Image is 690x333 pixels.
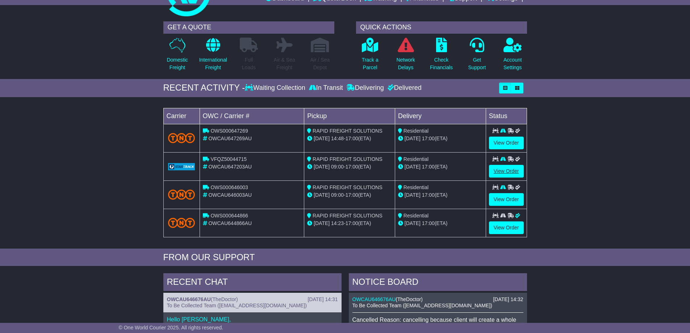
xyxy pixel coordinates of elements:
[307,84,345,92] div: In Transit
[210,184,248,190] span: OWS000646003
[346,136,358,141] span: 17:00
[331,192,344,198] span: 09:00
[163,252,527,263] div: FROM OUR SUPPORT
[210,156,247,162] span: VFQZ50044715
[168,133,195,143] img: TNT_Domestic.png
[307,135,392,142] div: - (ETA)
[396,56,415,71] p: Network Delays
[398,220,483,227] div: (ETA)
[245,84,307,92] div: Waiting Collection
[468,37,486,75] a: GetSupport
[314,164,330,170] span: [DATE]
[346,164,358,170] span: 17:00
[362,56,379,71] p: Track a Parcel
[489,221,524,234] a: View Order
[346,192,358,198] span: 17:00
[405,220,421,226] span: [DATE]
[395,108,486,124] td: Delivery
[167,296,211,302] a: OWCAU646676AU
[397,296,421,302] span: TheDoctor
[167,316,338,323] p: Hello [PERSON_NAME],
[274,56,295,71] p: Air & Sea Freight
[208,136,252,141] span: OWCAU647269AU
[240,56,258,71] p: Full Loads
[331,136,344,141] span: 14:48
[361,37,379,75] a: Track aParcel
[493,296,523,303] div: [DATE] 14:32
[331,164,344,170] span: 09:00
[210,128,248,134] span: OWS000647269
[430,37,453,75] a: CheckFinancials
[163,21,334,34] div: GET A QUOTE
[199,56,227,71] p: International Freight
[313,156,382,162] span: RAPID FREIGHT SOLUTIONS
[314,220,330,226] span: [DATE]
[167,296,338,303] div: ( )
[489,137,524,149] a: View Order
[213,296,236,302] span: TheDoctor
[304,108,395,124] td: Pickup
[422,220,435,226] span: 17:00
[331,220,344,226] span: 14:23
[163,108,200,124] td: Carrier
[398,191,483,199] div: (ETA)
[396,37,415,75] a: NetworkDelays
[163,273,342,293] div: RECENT CHAT
[403,128,428,134] span: Residential
[307,163,392,171] div: - (ETA)
[422,164,435,170] span: 17:00
[503,37,522,75] a: AccountSettings
[200,108,304,124] td: OWC / Carrier #
[345,84,386,92] div: Delivering
[405,192,421,198] span: [DATE]
[166,37,188,75] a: DomesticFreight
[422,192,435,198] span: 17:00
[349,273,527,293] div: NOTICE BOARD
[314,136,330,141] span: [DATE]
[346,220,358,226] span: 17:00
[386,84,422,92] div: Delivered
[398,163,483,171] div: (ETA)
[503,56,522,71] p: Account Settings
[308,296,338,303] div: [DATE] 14:31
[313,184,382,190] span: RAPID FREIGHT SOLUTIONS
[489,193,524,206] a: View Order
[403,156,428,162] span: Residential
[167,56,188,71] p: Domestic Freight
[352,316,523,330] p: Cancelled Reason: cancelling because client will create a whole new booking - 14:31[DATE], gg
[210,213,248,218] span: OWS000644866
[310,56,330,71] p: Air / Sea Depot
[168,190,195,199] img: TNT_Domestic.png
[468,56,486,71] p: Get Support
[398,135,483,142] div: (ETA)
[486,108,527,124] td: Status
[163,83,245,93] div: RECENT ACTIVITY -
[405,136,421,141] span: [DATE]
[168,218,195,228] img: TNT_Domestic.png
[403,213,428,218] span: Residential
[314,192,330,198] span: [DATE]
[313,128,382,134] span: RAPID FREIGHT SOLUTIONS
[352,303,492,308] span: To Be Collected Team ([EMAIL_ADDRESS][DOMAIN_NAME])
[422,136,435,141] span: 17:00
[119,325,223,330] span: © One World Courier 2025. All rights reserved.
[208,192,252,198] span: OWCAU646003AU
[307,220,392,227] div: - (ETA)
[403,184,428,190] span: Residential
[430,56,453,71] p: Check Financials
[208,164,252,170] span: OWCAU647203AU
[405,164,421,170] span: [DATE]
[352,296,396,302] a: OWCAU646676AU
[167,303,307,308] span: To Be Collected Team ([EMAIL_ADDRESS][DOMAIN_NAME])
[168,163,195,170] img: GetCarrierServiceLogo
[489,165,524,178] a: View Order
[352,296,523,303] div: ( )
[208,220,252,226] span: OWCAU644866AU
[313,213,382,218] span: RAPID FREIGHT SOLUTIONS
[356,21,527,34] div: QUICK ACTIONS
[307,191,392,199] div: - (ETA)
[199,37,227,75] a: InternationalFreight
